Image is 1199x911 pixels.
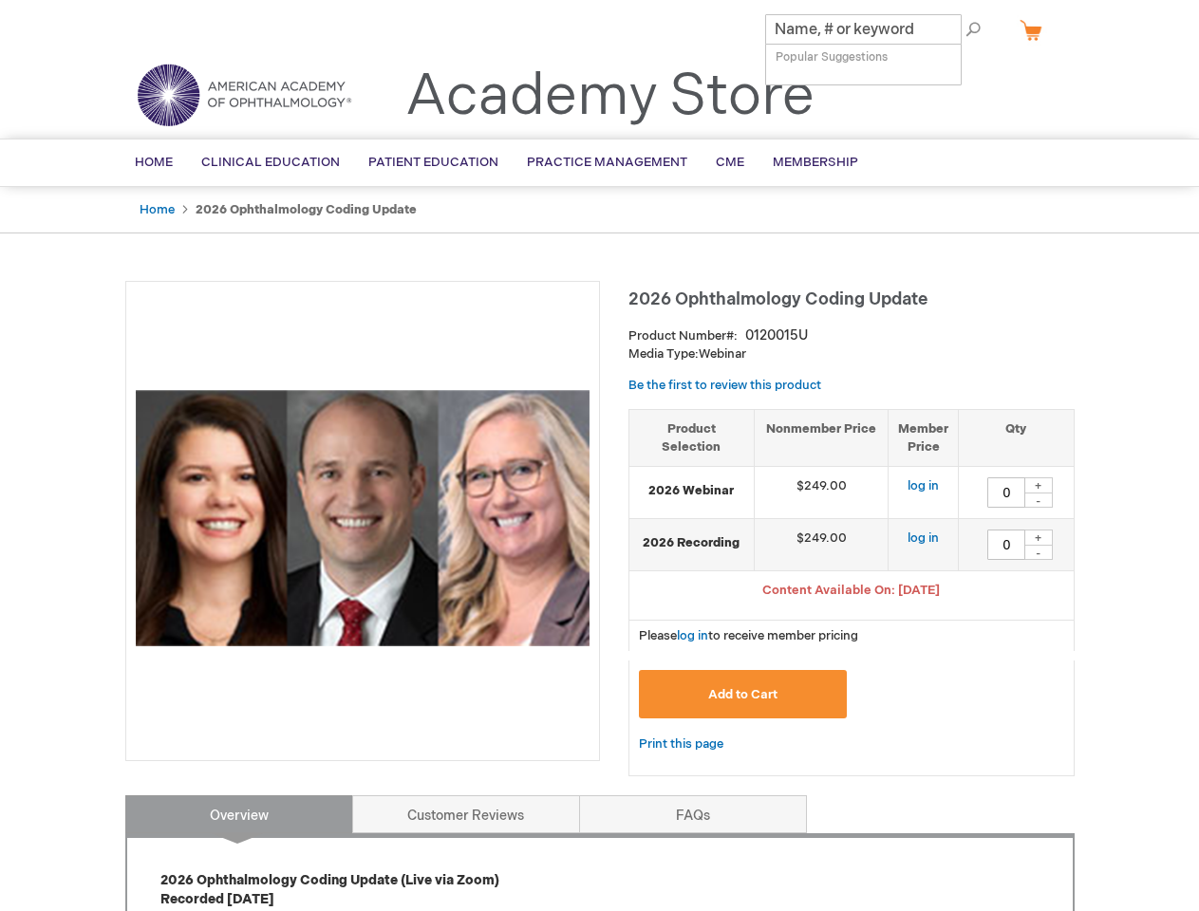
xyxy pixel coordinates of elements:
div: - [1024,493,1053,508]
strong: 2026 Webinar [639,482,745,500]
span: Patient Education [368,155,498,170]
td: $249.00 [755,467,889,519]
strong: 2026 Ophthalmology Coding Update [196,202,417,217]
span: Popular Suggestions [776,50,888,65]
div: 0120015U [745,326,808,345]
input: Qty [987,477,1025,508]
strong: Product Number [628,328,738,344]
a: log in [908,530,939,546]
span: Home [135,155,173,170]
a: log in [677,628,708,643]
th: Product Selection [629,409,755,466]
a: Print this page [639,733,723,756]
strong: 2026 Recording [639,534,745,552]
th: Nonmember Price [755,409,889,466]
span: Clinical Education [201,155,340,170]
div: + [1024,530,1053,546]
div: + [1024,477,1053,493]
span: Add to Cart [708,687,777,702]
p: Webinar [628,345,1075,363]
input: Qty [987,530,1025,560]
span: Practice Management [527,155,687,170]
a: log in [908,478,939,493]
span: 2026 Ophthalmology Coding Update [628,289,927,309]
td: $249.00 [755,519,889,571]
a: FAQs [579,795,807,833]
span: Membership [773,155,858,170]
a: Home [140,202,175,217]
button: Add to Cart [639,670,848,718]
span: CME [716,155,744,170]
a: Be the first to review this product [628,378,821,393]
input: Name, # or keyword [765,14,962,45]
th: Member Price [889,409,959,466]
span: Please to receive member pricing [639,628,858,643]
img: 2026 Ophthalmology Coding Update [136,291,590,745]
a: Academy Store [405,63,815,131]
span: Content Available On: [DATE] [762,583,940,598]
th: Qty [959,409,1074,466]
div: - [1024,545,1053,560]
a: Overview [125,795,353,833]
span: Search [917,9,989,47]
strong: Media Type: [628,346,699,362]
a: Customer Reviews [352,795,580,833]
